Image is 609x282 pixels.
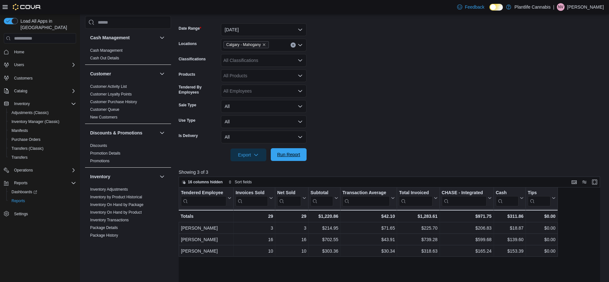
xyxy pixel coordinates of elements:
[277,151,300,158] span: Run Report
[6,126,79,135] button: Manifests
[455,1,487,13] a: Feedback
[90,107,119,112] a: Customer Queue
[179,169,605,175] p: Showing 3 of 3
[291,42,296,48] button: Clear input
[12,119,59,124] span: Inventory Manager (Classic)
[236,190,268,196] div: Invoices Sold
[298,73,303,78] button: Open list of options
[496,212,523,220] div: $311.86
[90,187,128,192] span: Inventory Adjustments
[441,247,491,255] div: $165.24
[441,190,491,206] button: CHASE - Integrated
[230,149,266,161] button: Export
[12,166,76,174] span: Operations
[90,84,127,89] span: Customer Activity List
[181,236,231,243] div: [PERSON_NAME]
[342,190,390,196] div: Transaction Average
[90,225,118,230] span: Package Details
[223,41,269,48] span: Calgary - Mahogany
[236,190,273,206] button: Invoices Sold
[236,212,273,220] div: 29
[90,173,157,180] button: Inventory
[181,190,231,206] button: Tendered Employee
[9,145,76,152] span: Transfers (Classic)
[277,236,306,243] div: 16
[12,61,27,69] button: Users
[9,136,76,143] span: Purchase Orders
[591,178,598,186] button: Enter fullscreen
[14,168,33,173] span: Operations
[6,196,79,205] button: Reports
[90,210,142,215] span: Inventory On Hand by Product
[527,212,555,220] div: $0.00
[298,58,303,63] button: Open list of options
[236,247,273,255] div: 10
[1,166,79,175] button: Operations
[570,178,578,186] button: Keyboard shortcuts
[527,236,555,243] div: $0.00
[90,202,144,207] a: Inventory On Hand by Package
[399,247,437,255] div: $318.63
[567,3,604,11] p: [PERSON_NAME]
[12,137,41,142] span: Purchase Orders
[9,118,62,126] a: Inventory Manager (Classic)
[12,48,27,56] a: Home
[179,103,196,108] label: Sale Type
[496,190,523,206] button: Cash
[221,100,307,113] button: All
[221,23,307,36] button: [DATE]
[179,85,218,95] label: Tendered By Employees
[527,247,555,255] div: $0.00
[9,197,27,205] a: Reports
[1,99,79,108] button: Inventory
[12,74,76,82] span: Customers
[12,100,32,108] button: Inventory
[310,224,338,232] div: $214.95
[310,212,338,220] div: $1,220.86
[496,190,518,196] div: Cash
[298,88,303,94] button: Open list of options
[277,247,306,255] div: 10
[90,48,122,53] a: Cash Management
[12,166,35,174] button: Operations
[4,45,76,235] nav: Complex example
[12,87,76,95] span: Catalog
[158,173,166,180] button: Inventory
[90,195,142,199] a: Inventory by Product Historical
[90,34,130,41] h3: Cash Management
[179,26,201,31] label: Date Range
[9,188,76,196] span: Dashboards
[181,224,231,232] div: [PERSON_NAME]
[90,92,132,96] a: Customer Loyalty Points
[236,236,273,243] div: 16
[1,60,79,69] button: Users
[1,179,79,187] button: Reports
[90,151,121,156] span: Promotion Details
[90,115,117,119] a: New Customers
[277,212,306,220] div: 29
[14,101,30,106] span: Inventory
[12,128,28,133] span: Manifests
[399,190,432,196] div: Total Invoiced
[1,87,79,95] button: Catalog
[441,236,491,243] div: $599.68
[558,3,564,11] span: NV
[14,211,28,217] span: Settings
[310,236,338,243] div: $702.55
[12,48,76,56] span: Home
[6,153,79,162] button: Transfers
[90,233,118,238] a: Package History
[221,131,307,143] button: All
[12,179,76,187] span: Reports
[277,190,301,196] div: Net Sold
[90,100,137,104] a: Customer Purchase History
[90,143,107,148] a: Discounts
[527,190,550,196] div: Tips
[90,130,157,136] button: Discounts & Promotions
[399,236,437,243] div: $739.28
[226,178,254,186] button: Sort fields
[179,41,197,46] label: Locations
[90,217,129,223] span: Inventory Transactions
